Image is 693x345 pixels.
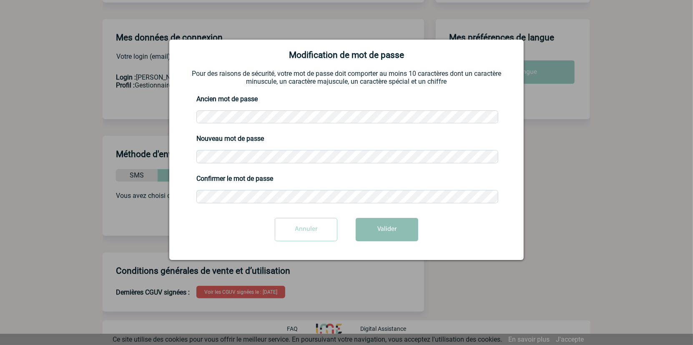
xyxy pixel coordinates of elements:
label: Nouveau mot de passe [196,134,263,144]
label: Ancien mot de passe [196,94,263,104]
input: Annuler [275,218,337,241]
label: Confirmer le mot de passe [196,174,263,184]
legend: Modification de mot de passe [180,50,513,60]
p: Pour des raisons de sécurité, votre mot de passe doit comporter au moins 10 caractères dont un ca... [180,70,513,85]
button: Valider [356,218,418,241]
